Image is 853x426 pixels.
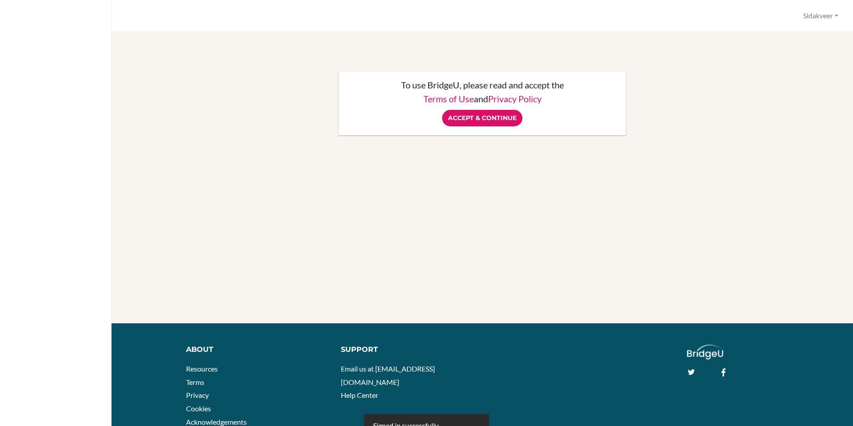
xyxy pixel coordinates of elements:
[423,93,474,104] a: Terms of Use
[186,378,204,386] a: Terms
[348,94,617,103] p: and
[348,80,617,89] p: To use BridgeU, please read and accept the
[341,391,378,399] a: Help Center
[687,345,723,359] img: logo_white@2x-f4f0deed5e89b7ecb1c2cc34c3e3d731f90f0f143d5ea2071677605dd97b5244.png
[341,364,435,386] a: Email us at [EMAIL_ADDRESS][DOMAIN_NAME]
[488,93,542,104] a: Privacy Policy
[341,345,474,355] div: Support
[799,8,842,24] button: Sidakveer
[442,110,522,126] input: Accept & Continue
[186,364,218,373] a: Resources
[186,345,327,355] div: About
[186,391,209,399] a: Privacy
[186,404,211,413] a: Cookies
